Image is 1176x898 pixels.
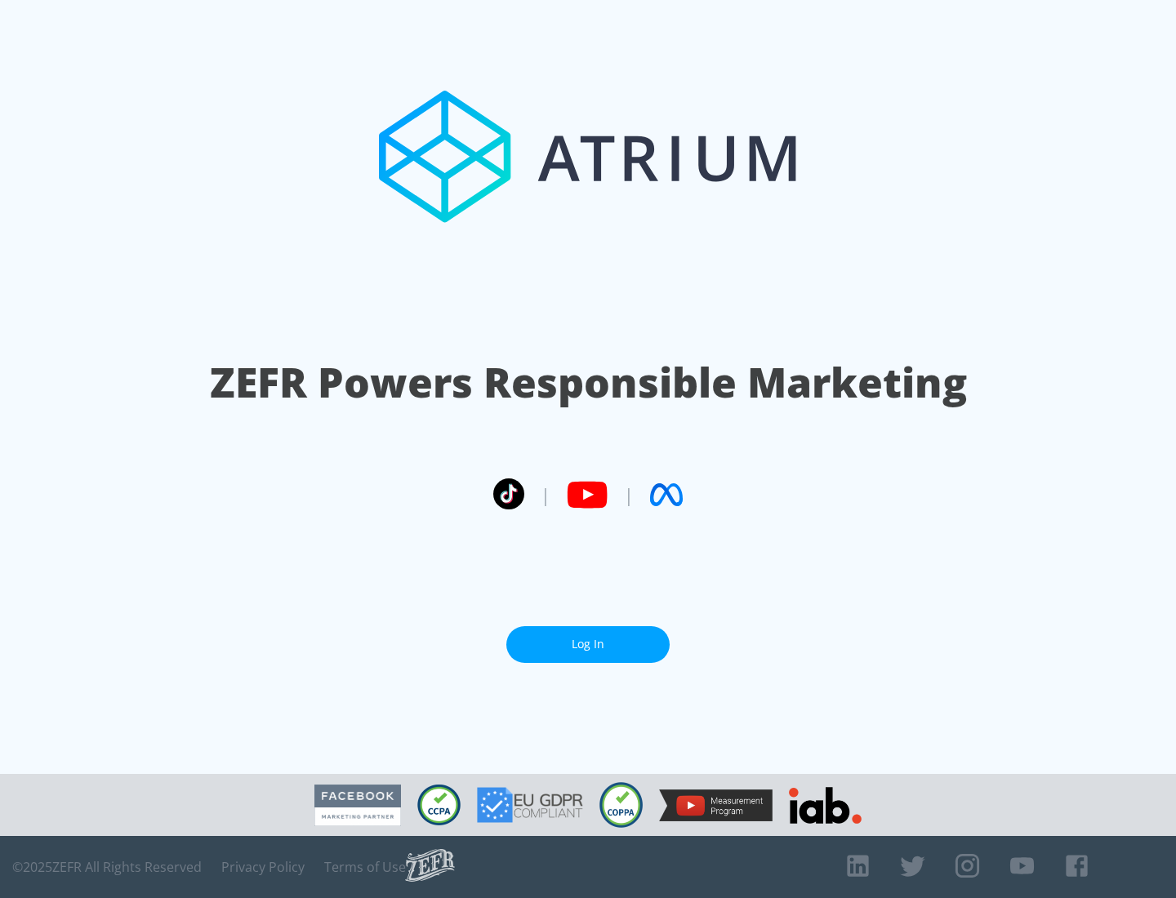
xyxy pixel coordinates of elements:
a: Terms of Use [324,859,406,875]
span: | [541,482,550,507]
img: COPPA Compliant [599,782,643,828]
span: | [624,482,634,507]
a: Log In [506,626,670,663]
span: © 2025 ZEFR All Rights Reserved [12,859,202,875]
img: GDPR Compliant [477,787,583,823]
img: YouTube Measurement Program [659,789,773,821]
img: IAB [789,787,862,824]
img: CCPA Compliant [417,785,461,825]
img: Facebook Marketing Partner [314,785,401,826]
h1: ZEFR Powers Responsible Marketing [210,354,967,411]
a: Privacy Policy [221,859,305,875]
